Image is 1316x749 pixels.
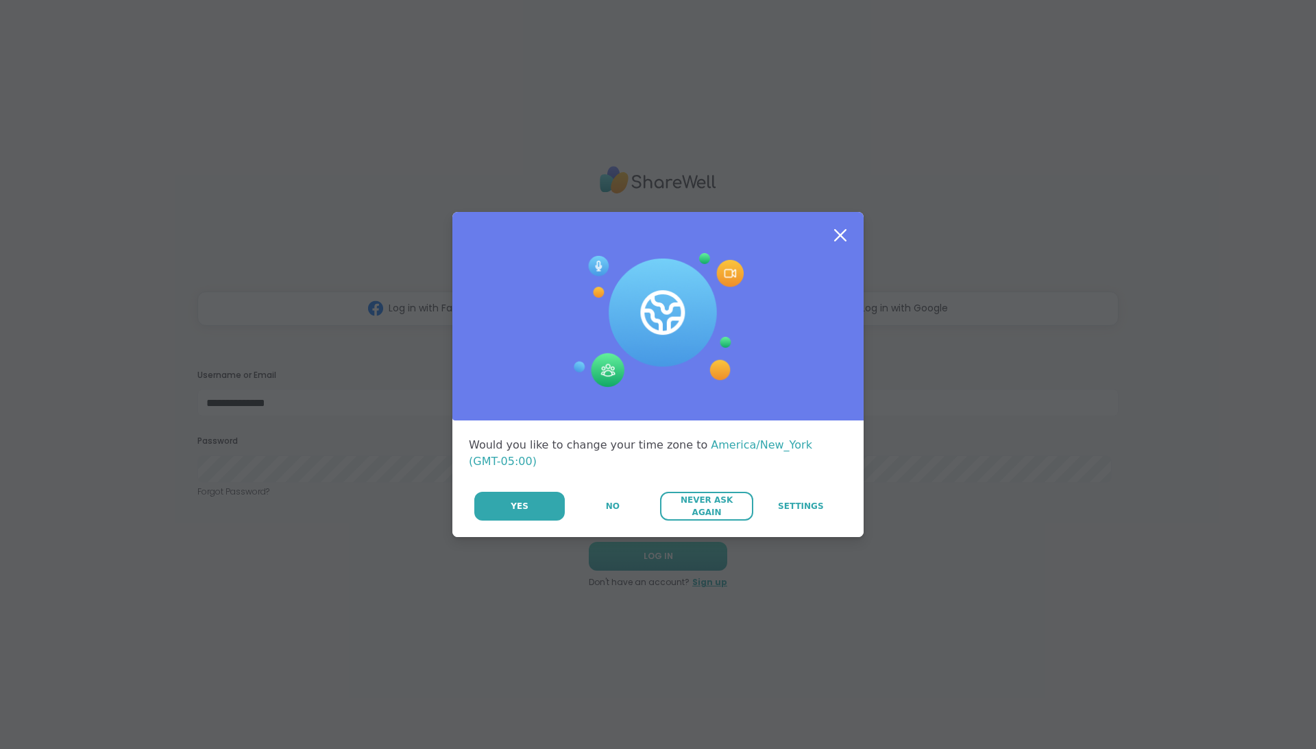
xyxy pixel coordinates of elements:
button: No [566,492,659,521]
button: Never Ask Again [660,492,753,521]
button: Yes [474,492,565,521]
div: Would you like to change your time zone to [469,437,847,470]
span: Settings [778,500,824,512]
a: Settings [755,492,847,521]
span: No [606,500,620,512]
span: Never Ask Again [667,494,746,519]
span: Yes [511,500,528,512]
img: Session Experience [572,253,744,388]
span: America/New_York (GMT-05:00) [469,438,812,468]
